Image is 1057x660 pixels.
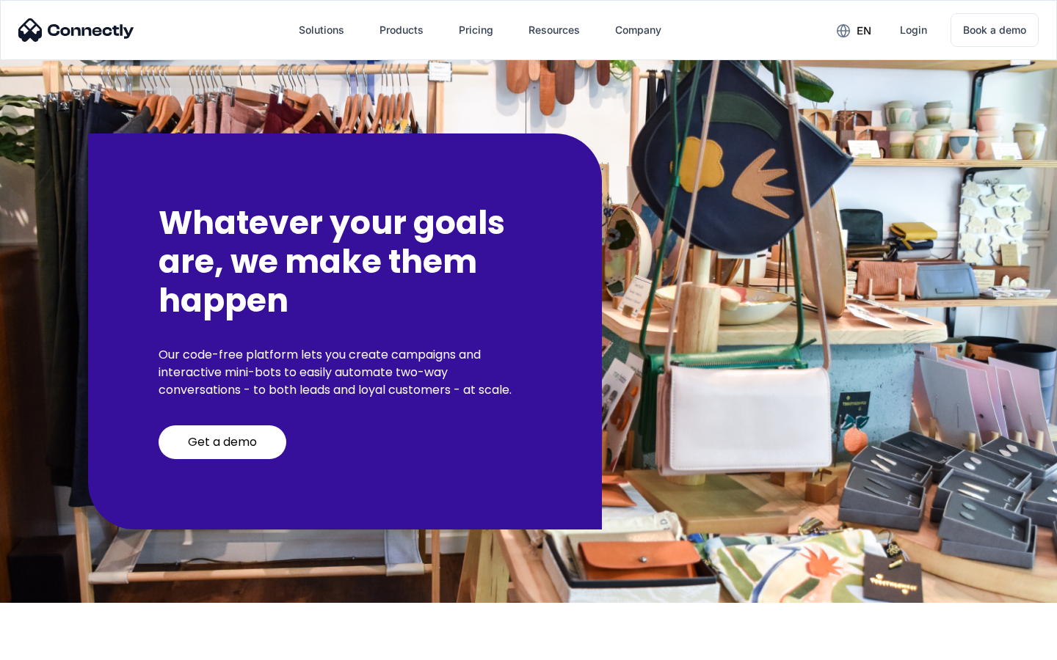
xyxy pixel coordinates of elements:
[857,21,871,41] div: en
[900,20,927,40] div: Login
[528,20,580,40] div: Resources
[15,634,88,655] aside: Language selected: English
[888,12,939,48] a: Login
[615,20,661,40] div: Company
[159,425,286,459] a: Get a demo
[459,20,493,40] div: Pricing
[951,13,1039,47] a: Book a demo
[299,20,344,40] div: Solutions
[517,12,592,48] div: Resources
[368,12,435,48] div: Products
[379,20,424,40] div: Products
[159,346,531,399] p: Our code-free platform lets you create campaigns and interactive mini-bots to easily automate two...
[603,12,673,48] div: Company
[29,634,88,655] ul: Language list
[447,12,505,48] a: Pricing
[18,18,134,42] img: Connectly Logo
[159,204,531,320] h2: Whatever your goals are, we make them happen
[825,19,882,41] div: en
[188,435,257,450] div: Get a demo
[287,12,356,48] div: Solutions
